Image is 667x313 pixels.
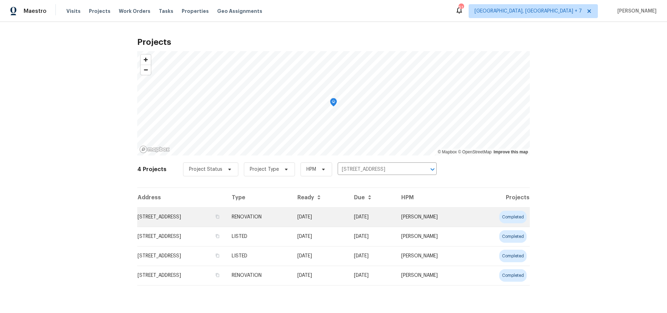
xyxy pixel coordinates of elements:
th: Ready [292,188,348,207]
canvas: Map [137,51,530,155]
span: Properties [182,8,209,15]
div: completed [499,230,527,243]
button: Copy Address [214,252,221,259]
td: RENOVATION [226,266,292,285]
th: Due [348,188,396,207]
th: Projects [472,188,530,207]
td: [PERSON_NAME] [396,227,472,246]
th: HPM [396,188,472,207]
th: Type [226,188,292,207]
h2: Projects [137,39,530,46]
td: [STREET_ADDRESS] [137,266,226,285]
span: Project Type [250,166,279,173]
div: completed [499,269,527,282]
a: Improve this map [494,150,528,154]
span: Tasks [159,9,173,14]
td: [STREET_ADDRESS] [137,227,226,246]
td: [DATE] [348,207,396,227]
span: Visits [66,8,81,15]
td: [PERSON_NAME] [396,266,472,285]
th: Address [137,188,226,207]
a: Mapbox [438,150,457,154]
span: Maestro [24,8,47,15]
span: HPM [306,166,316,173]
span: Geo Assignments [217,8,262,15]
td: [DATE] [348,227,396,246]
button: Open [428,164,437,174]
div: completed [499,211,527,223]
span: [GEOGRAPHIC_DATA], [GEOGRAPHIC_DATA] + 7 [475,8,582,15]
span: Work Orders [119,8,150,15]
td: [DATE] [292,246,348,266]
td: LISTED [226,246,292,266]
button: Copy Address [214,272,221,278]
td: [DATE] [348,246,396,266]
td: RENOVATION [226,207,292,227]
a: Mapbox homepage [139,145,170,153]
td: [DATE] [348,266,396,285]
a: OpenStreetMap [458,150,492,154]
td: [STREET_ADDRESS] [137,246,226,266]
td: [STREET_ADDRESS] [137,207,226,227]
button: Copy Address [214,214,221,220]
td: [DATE] [292,227,348,246]
h2: 4 Projects [137,166,166,173]
span: Projects [89,8,110,15]
div: Map marker [330,98,337,109]
span: [PERSON_NAME] [615,8,657,15]
td: Acq COE 2025-07-21T00:00:00.000Z [292,266,348,285]
input: Search projects [338,164,417,175]
span: Project Status [189,166,222,173]
button: Zoom in [141,55,151,65]
div: completed [499,250,527,262]
div: 51 [459,4,463,11]
td: [PERSON_NAME] [396,246,472,266]
td: Acq COE 2025-07-21T00:00:00.000Z [292,207,348,227]
button: Zoom out [141,65,151,75]
td: [PERSON_NAME] [396,207,472,227]
td: LISTED [226,227,292,246]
